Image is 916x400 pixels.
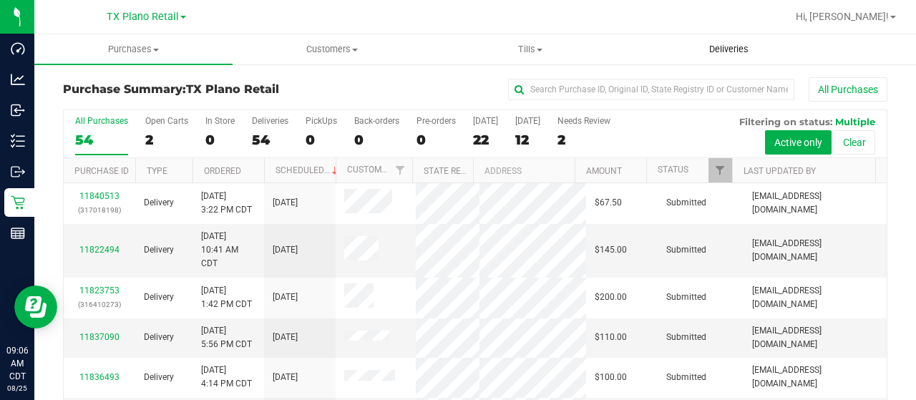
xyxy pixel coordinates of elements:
[595,331,627,344] span: $110.00
[107,11,179,23] span: TX Plano Retail
[595,243,627,257] span: $145.00
[276,165,341,175] a: Scheduled
[431,34,629,64] a: Tills
[11,165,25,179] inline-svg: Outbound
[347,165,391,175] a: Customer
[752,284,878,311] span: [EMAIL_ADDRESS][DOMAIN_NAME]
[354,132,399,148] div: 0
[690,43,768,56] span: Deliveries
[508,79,794,100] input: Search Purchase ID, Original ID, State Registry ID or Customer Name...
[595,196,622,210] span: $67.50
[6,383,28,394] p: 08/25
[752,190,878,217] span: [EMAIL_ADDRESS][DOMAIN_NAME]
[557,132,610,148] div: 2
[809,77,887,102] button: All Purchases
[144,291,174,304] span: Delivery
[416,132,456,148] div: 0
[273,371,298,384] span: [DATE]
[145,116,188,126] div: Open Carts
[201,284,252,311] span: [DATE] 1:42 PM CDT
[666,243,706,257] span: Submitted
[144,331,174,344] span: Delivery
[273,196,298,210] span: [DATE]
[204,166,241,176] a: Ordered
[252,132,288,148] div: 54
[233,43,430,56] span: Customers
[201,190,252,217] span: [DATE] 3:22 PM CDT
[34,34,233,64] a: Purchases
[473,158,575,183] th: Address
[252,116,288,126] div: Deliveries
[708,158,732,182] a: Filter
[273,331,298,344] span: [DATE]
[11,195,25,210] inline-svg: Retail
[11,226,25,240] inline-svg: Reports
[739,116,832,127] span: Filtering on status:
[416,116,456,126] div: Pre-orders
[11,103,25,117] inline-svg: Inbound
[796,11,889,22] span: Hi, [PERSON_NAME]!
[557,116,610,126] div: Needs Review
[205,116,235,126] div: In Store
[595,371,627,384] span: $100.00
[6,344,28,383] p: 09:06 AM CDT
[14,286,57,328] iframe: Resource center
[273,291,298,304] span: [DATE]
[354,116,399,126] div: Back-orders
[74,166,129,176] a: Purchase ID
[306,132,337,148] div: 0
[752,237,878,264] span: [EMAIL_ADDRESS][DOMAIN_NAME]
[11,42,25,56] inline-svg: Dashboard
[79,191,120,201] a: 11840513
[835,116,875,127] span: Multiple
[666,291,706,304] span: Submitted
[666,196,706,210] span: Submitted
[765,130,832,155] button: Active only
[473,132,498,148] div: 22
[147,166,167,176] a: Type
[201,324,252,351] span: [DATE] 5:56 PM CDT
[63,83,338,96] h3: Purchase Summary:
[75,116,128,126] div: All Purchases
[144,371,174,384] span: Delivery
[34,43,233,56] span: Purchases
[79,245,120,255] a: 11822494
[75,132,128,148] div: 54
[11,72,25,87] inline-svg: Analytics
[79,332,120,342] a: 11837090
[201,364,252,391] span: [DATE] 4:14 PM CDT
[834,130,875,155] button: Clear
[515,116,540,126] div: [DATE]
[744,166,816,176] a: Last Updated By
[752,364,878,391] span: [EMAIL_ADDRESS][DOMAIN_NAME]
[273,243,298,257] span: [DATE]
[233,34,431,64] a: Customers
[473,116,498,126] div: [DATE]
[79,372,120,382] a: 11836493
[658,165,688,175] a: Status
[388,158,411,182] a: Filter
[306,116,337,126] div: PickUps
[424,166,499,176] a: State Registry ID
[145,132,188,148] div: 2
[144,196,174,210] span: Delivery
[186,82,279,96] span: TX Plano Retail
[515,132,540,148] div: 12
[72,203,127,217] p: (317018198)
[752,324,878,351] span: [EMAIL_ADDRESS][DOMAIN_NAME]
[144,243,174,257] span: Delivery
[201,230,255,271] span: [DATE] 10:41 AM CDT
[666,371,706,384] span: Submitted
[630,34,828,64] a: Deliveries
[586,166,622,176] a: Amount
[432,43,628,56] span: Tills
[72,298,127,311] p: (316410273)
[79,286,120,296] a: 11823753
[11,134,25,148] inline-svg: Inventory
[205,132,235,148] div: 0
[666,331,706,344] span: Submitted
[595,291,627,304] span: $200.00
